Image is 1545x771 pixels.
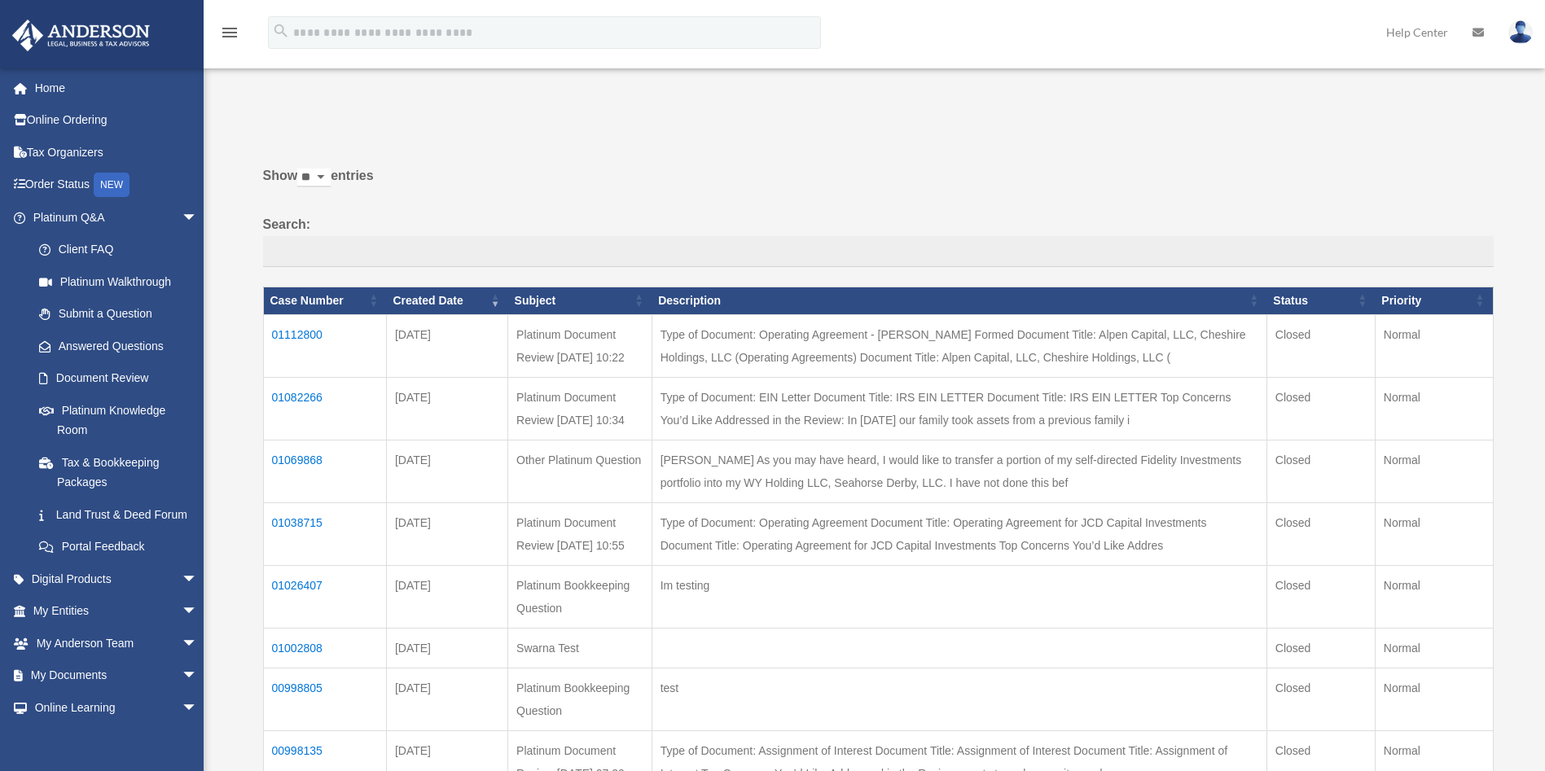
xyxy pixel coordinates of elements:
[652,668,1266,730] td: test
[1375,314,1493,377] td: Normal
[1375,628,1493,668] td: Normal
[386,668,507,730] td: [DATE]
[652,287,1266,314] th: Description: activate to sort column ascending
[263,668,386,730] td: 00998805
[1375,287,1493,314] th: Priority: activate to sort column ascending
[508,377,652,440] td: Platinum Document Review [DATE] 10:34
[1266,565,1375,628] td: Closed
[652,565,1266,628] td: Im testing
[1266,440,1375,502] td: Closed
[182,201,214,234] span: arrow_drop_down
[652,314,1266,377] td: Type of Document: Operating Agreement - [PERSON_NAME] Formed Document Title: Alpen Capital, LLC, ...
[220,28,239,42] a: menu
[182,595,214,629] span: arrow_drop_down
[508,287,652,314] th: Subject: activate to sort column ascending
[1266,668,1375,730] td: Closed
[94,173,129,197] div: NEW
[1375,668,1493,730] td: Normal
[263,565,386,628] td: 01026407
[23,265,214,298] a: Platinum Walkthrough
[263,314,386,377] td: 01112800
[7,20,155,51] img: Anderson Advisors Platinum Portal
[1508,20,1533,44] img: User Pic
[11,201,214,234] a: Platinum Q&Aarrow_drop_down
[182,627,214,660] span: arrow_drop_down
[23,498,214,531] a: Land Trust & Deed Forum
[11,136,222,169] a: Tax Organizers
[263,440,386,502] td: 01069868
[508,565,652,628] td: Platinum Bookkeeping Question
[263,236,1494,267] input: Search:
[263,213,1494,267] label: Search:
[23,234,214,266] a: Client FAQ
[508,314,652,377] td: Platinum Document Review [DATE] 10:22
[23,531,214,563] a: Portal Feedback
[508,668,652,730] td: Platinum Bookkeeping Question
[11,563,222,595] a: Digital Productsarrow_drop_down
[386,287,507,314] th: Created Date: activate to sort column ascending
[1266,377,1375,440] td: Closed
[23,298,214,331] a: Submit a Question
[263,377,386,440] td: 01082266
[652,440,1266,502] td: [PERSON_NAME] As you may have heard, I would like to transfer a portion of my self-directed Fidel...
[508,628,652,668] td: Swarna Test
[23,394,214,446] a: Platinum Knowledge Room
[297,169,331,187] select: Showentries
[11,627,222,659] a: My Anderson Teamarrow_drop_down
[386,314,507,377] td: [DATE]
[182,659,214,693] span: arrow_drop_down
[11,104,222,137] a: Online Ordering
[11,595,222,628] a: My Entitiesarrow_drop_down
[272,22,290,40] i: search
[220,23,239,42] i: menu
[508,440,652,502] td: Other Platinum Question
[11,169,222,202] a: Order StatusNEW
[182,691,214,725] span: arrow_drop_down
[1266,287,1375,314] th: Status: activate to sort column ascending
[263,502,386,565] td: 01038715
[652,502,1266,565] td: Type of Document: Operating Agreement Document Title: Operating Agreement for JCD Capital Investm...
[386,502,507,565] td: [DATE]
[508,502,652,565] td: Platinum Document Review [DATE] 10:55
[11,659,222,692] a: My Documentsarrow_drop_down
[1266,314,1375,377] td: Closed
[1266,502,1375,565] td: Closed
[1375,377,1493,440] td: Normal
[1266,628,1375,668] td: Closed
[11,691,222,724] a: Online Learningarrow_drop_down
[263,628,386,668] td: 01002808
[23,446,214,498] a: Tax & Bookkeeping Packages
[386,628,507,668] td: [DATE]
[11,72,222,104] a: Home
[386,377,507,440] td: [DATE]
[386,565,507,628] td: [DATE]
[23,330,206,362] a: Answered Questions
[263,164,1494,204] label: Show entries
[652,377,1266,440] td: Type of Document: EIN Letter Document Title: IRS EIN LETTER Document Title: IRS EIN LETTER Top Co...
[1375,565,1493,628] td: Normal
[1375,502,1493,565] td: Normal
[386,440,507,502] td: [DATE]
[1375,440,1493,502] td: Normal
[263,287,386,314] th: Case Number: activate to sort column ascending
[182,563,214,596] span: arrow_drop_down
[23,362,214,395] a: Document Review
